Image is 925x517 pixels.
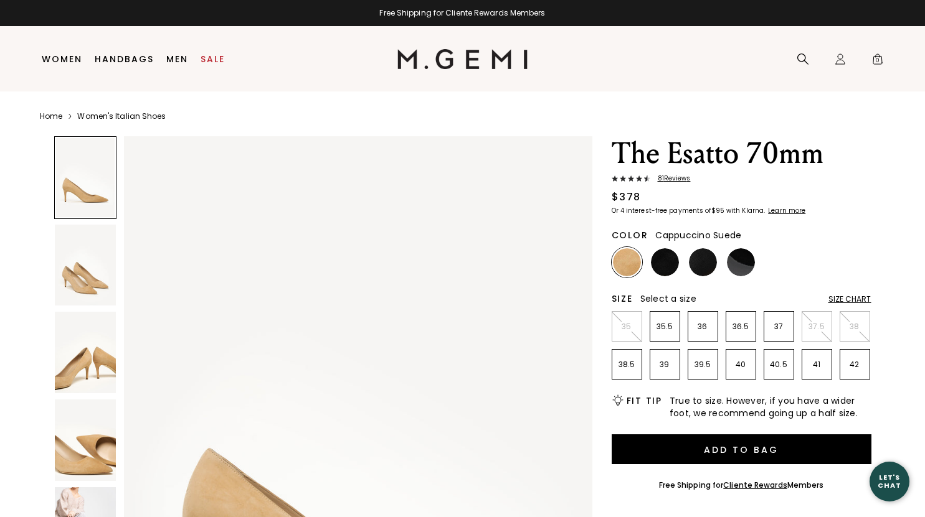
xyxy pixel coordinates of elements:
[828,294,871,304] div: Size Chart
[726,322,756,332] p: 36.5
[640,292,696,305] span: Select a size
[726,206,767,215] klarna-placement-style-body: with Klarna
[55,312,116,393] img: The Esatto 70mm
[650,322,680,332] p: 35.5
[768,206,805,215] klarna-placement-style-cta: Learn more
[871,55,884,68] span: 0
[764,322,794,332] p: 37
[95,54,154,64] a: Handbags
[612,206,711,215] klarna-placement-style-body: Or 4 interest-free payments of
[40,111,62,121] a: Home
[726,360,756,370] p: 40
[711,206,724,215] klarna-placement-style-amount: $95
[655,229,741,241] span: Cappuccino Suede
[689,248,717,276] img: Black
[870,473,909,489] div: Let's Chat
[612,360,642,370] p: 38.5
[802,322,832,332] p: 37.5
[612,434,871,464] button: Add to Bag
[55,225,116,306] img: The Esatto 70mm
[802,360,832,370] p: 41
[650,175,691,182] span: 81 Review s
[764,360,794,370] p: 40.5
[840,322,870,332] p: 38
[767,207,805,215] a: Learn more
[612,190,641,205] div: $378
[201,54,225,64] a: Sale
[613,248,641,276] img: Cappuccino Suede
[77,111,166,121] a: Women's Italian Shoes
[659,480,824,490] div: Free Shipping for Members
[397,49,528,69] img: M.Gemi
[166,54,188,64] a: Men
[612,175,871,185] a: 81Reviews
[651,248,679,276] img: Black Suede
[688,360,718,370] p: 39.5
[840,360,870,370] p: 42
[612,322,642,332] p: 35
[55,399,116,481] img: The Esatto 70mm
[612,136,871,171] h1: The Esatto 70mm
[727,248,755,276] img: Black Patent
[42,54,82,64] a: Women
[612,294,633,304] h2: Size
[670,394,871,419] span: True to size. However, if you have a wider foot, we recommend going up a half size.
[650,360,680,370] p: 39
[612,230,648,240] h2: Color
[723,480,787,490] a: Cliente Rewards
[688,322,718,332] p: 36
[627,396,662,406] h2: Fit Tip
